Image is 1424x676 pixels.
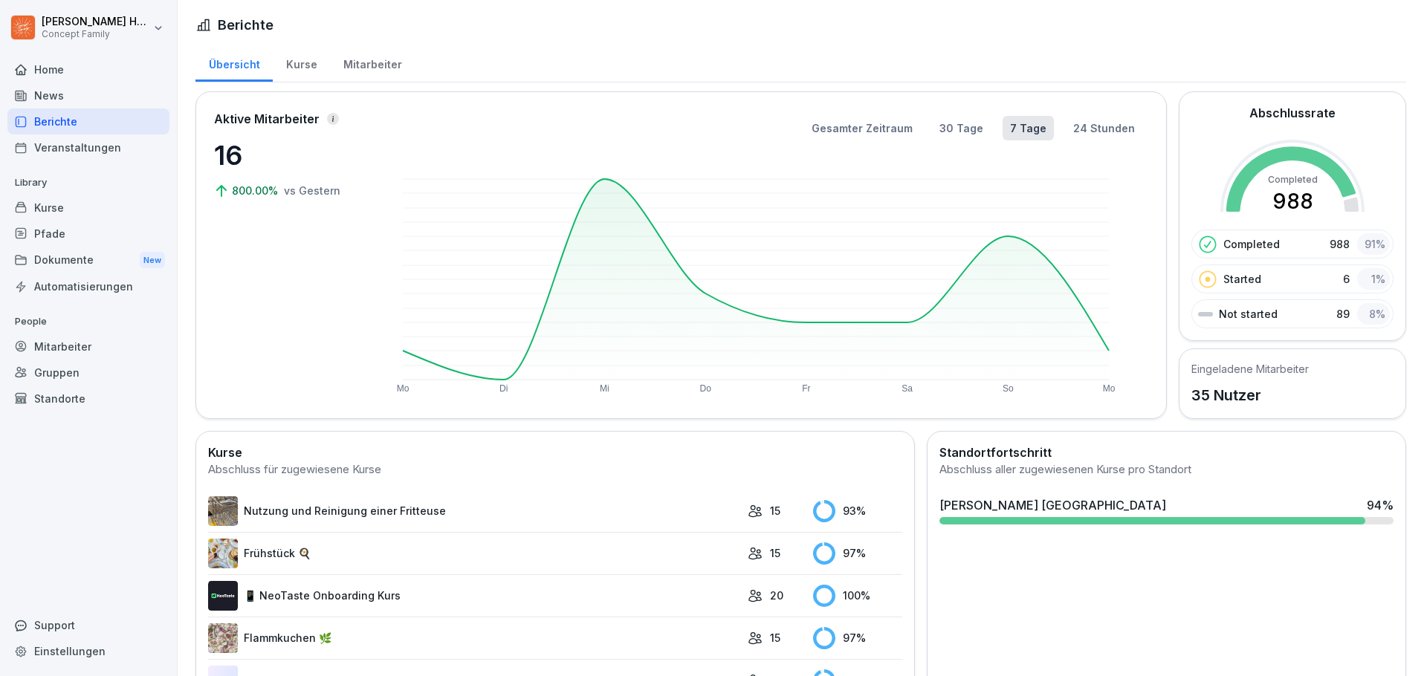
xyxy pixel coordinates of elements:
[939,496,1166,514] div: [PERSON_NAME] [GEOGRAPHIC_DATA]
[699,383,711,394] text: Do
[7,360,169,386] a: Gruppen
[208,461,902,478] div: Abschluss für zugewiesene Kurse
[208,496,238,526] img: b2msvuojt3s6egexuweix326.png
[208,539,238,568] img: n6mw6n4d96pxhuc2jbr164bu.png
[813,585,902,607] div: 100 %
[1191,384,1309,406] p: 35 Nutzer
[7,221,169,247] a: Pfade
[214,110,320,128] p: Aktive Mitarbeiter
[1357,233,1390,255] div: 91 %
[208,581,740,611] a: 📱 NeoTaste Onboarding Kurs
[330,44,415,82] a: Mitarbeiter
[1003,116,1054,140] button: 7 Tage
[7,171,169,195] p: Library
[140,252,165,269] div: New
[1223,271,1261,287] p: Started
[1003,383,1014,394] text: So
[813,627,902,649] div: 97 %
[208,496,740,526] a: Nutzung und Reinigung einer Fritteuse
[802,383,810,394] text: Fr
[1223,236,1280,252] p: Completed
[1367,496,1394,514] div: 94 %
[7,638,169,664] a: Einstellungen
[208,539,740,568] a: Frühstück 🍳
[7,612,169,638] div: Support
[1249,104,1336,122] h2: Abschlussrate
[7,334,169,360] a: Mitarbeiter
[208,443,902,461] h2: Kurse
[195,44,273,82] a: Übersicht
[939,443,1394,461] h2: Standortfortschritt
[7,273,169,299] a: Automatisierungen
[813,542,902,565] div: 97 %
[770,503,780,519] p: 15
[1219,306,1278,322] p: Not started
[1103,383,1116,394] text: Mo
[902,383,913,394] text: Sa
[7,134,169,160] a: Veranstaltungen
[600,383,609,394] text: Mi
[770,588,783,603] p: 20
[7,310,169,334] p: People
[7,82,169,108] a: News
[208,581,238,611] img: wogpw1ad3b6xttwx9rgsg3h8.png
[1357,303,1390,325] div: 8 %
[208,623,740,653] a: Flammkuchen 🌿
[939,461,1394,478] div: Abschluss aller zugewiesenen Kurse pro Standort
[7,108,169,134] a: Berichte
[499,383,508,394] text: Di
[273,44,330,82] a: Kurse
[1066,116,1142,140] button: 24 Stunden
[42,29,150,39] p: Concept Family
[1336,306,1350,322] p: 89
[770,630,780,646] p: 15
[813,500,902,522] div: 93 %
[397,383,410,394] text: Mo
[42,16,150,28] p: [PERSON_NAME] Huttarsch
[1330,236,1350,252] p: 988
[7,56,169,82] a: Home
[933,490,1399,530] a: [PERSON_NAME] [GEOGRAPHIC_DATA]94%
[7,247,169,274] a: DokumenteNew
[804,116,920,140] button: Gesamter Zeitraum
[932,116,991,140] button: 30 Tage
[7,386,169,412] a: Standorte
[770,545,780,561] p: 15
[208,623,238,653] img: jb643umo8xb48cipqni77y3i.png
[218,15,274,35] h1: Berichte
[7,195,169,221] a: Kurse
[7,247,169,274] div: Dokumente
[284,183,340,198] p: vs Gestern
[232,183,281,198] p: 800.00%
[1357,268,1390,290] div: 1 %
[1343,271,1350,287] p: 6
[214,135,363,175] p: 16
[1191,361,1309,377] h5: Eingeladene Mitarbeiter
